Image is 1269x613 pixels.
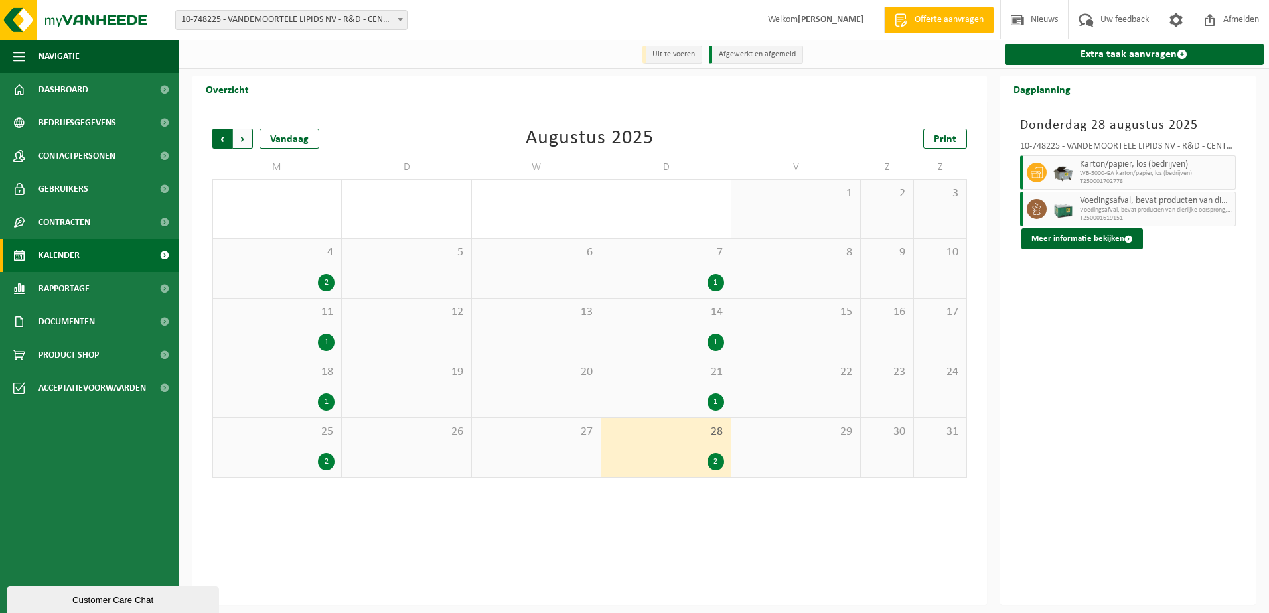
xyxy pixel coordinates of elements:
[708,274,724,291] div: 1
[38,272,90,305] span: Rapportage
[479,305,594,320] span: 13
[798,15,864,25] strong: [PERSON_NAME]
[38,372,146,405] span: Acceptatievoorwaarden
[921,186,960,201] span: 3
[867,425,907,439] span: 30
[176,11,407,29] span: 10-748225 - VANDEMOORTELE LIPIDS NV - R&D - CENTER - IZEGEM
[608,425,723,439] span: 28
[1080,159,1232,170] span: Karton/papier, los (bedrijven)
[192,76,262,102] h2: Overzicht
[38,338,99,372] span: Product Shop
[1080,178,1232,186] span: T250001702778
[318,393,335,411] div: 1
[220,245,335,260] span: 4
[212,155,342,179] td: M
[1053,163,1073,182] img: WB-5000-GAL-GY-01
[731,155,861,179] td: V
[708,334,724,351] div: 1
[601,155,731,179] td: D
[342,155,471,179] td: D
[318,453,335,470] div: 2
[38,206,90,239] span: Contracten
[708,393,724,411] div: 1
[923,129,967,149] a: Print
[479,425,594,439] span: 27
[738,305,854,320] span: 15
[479,365,594,379] span: 20
[38,172,88,206] span: Gebruikers
[1080,196,1232,206] span: Voedingsafval, bevat producten van dierlijke oorsprong, gemengde verpakking (exclusief glas), cat...
[921,425,960,439] span: 31
[861,155,914,179] td: Z
[921,245,960,260] span: 10
[867,365,907,379] span: 23
[738,245,854,260] span: 8
[921,365,960,379] span: 24
[1005,44,1264,65] a: Extra taak aanvragen
[608,365,723,379] span: 21
[914,155,967,179] td: Z
[608,305,723,320] span: 14
[233,129,253,149] span: Volgende
[220,425,335,439] span: 25
[220,365,335,379] span: 18
[1000,76,1084,102] h2: Dagplanning
[708,453,724,470] div: 2
[867,186,907,201] span: 2
[1020,142,1236,155] div: 10-748225 - VANDEMOORTELE LIPIDS NV - R&D - CENTER - IZEGEM
[318,334,335,351] div: 1
[738,186,854,201] span: 1
[738,425,854,439] span: 29
[1080,214,1232,222] span: T250001619151
[608,245,723,260] span: 7
[884,7,994,33] a: Offerte aanvragen
[1021,228,1143,249] button: Meer informatie bekijken
[38,305,95,338] span: Documenten
[260,129,319,149] div: Vandaag
[526,129,654,149] div: Augustus 2025
[212,129,232,149] span: Vorige
[348,365,464,379] span: 19
[220,305,335,320] span: 11
[38,239,80,272] span: Kalender
[38,106,116,139] span: Bedrijfsgegevens
[7,584,222,613] iframe: chat widget
[38,139,115,172] span: Contactpersonen
[348,425,464,439] span: 26
[348,245,464,260] span: 5
[934,134,956,145] span: Print
[1080,206,1232,214] span: Voedingsafval, bevat producten van dierlijke oorsprong, geme
[479,245,594,260] span: 6
[38,73,88,106] span: Dashboard
[38,40,80,73] span: Navigatie
[867,245,907,260] span: 9
[318,274,335,291] div: 2
[921,305,960,320] span: 17
[1020,115,1236,135] h3: Donderdag 28 augustus 2025
[738,365,854,379] span: 22
[348,305,464,320] span: 12
[709,46,803,64] li: Afgewerkt en afgemeld
[175,10,408,30] span: 10-748225 - VANDEMOORTELE LIPIDS NV - R&D - CENTER - IZEGEM
[911,13,987,27] span: Offerte aanvragen
[1053,199,1073,219] img: PB-LB-0680-HPE-GN-01
[642,46,702,64] li: Uit te voeren
[867,305,907,320] span: 16
[1080,170,1232,178] span: WB-5000-GA karton/papier, los (bedrijven)
[472,155,601,179] td: W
